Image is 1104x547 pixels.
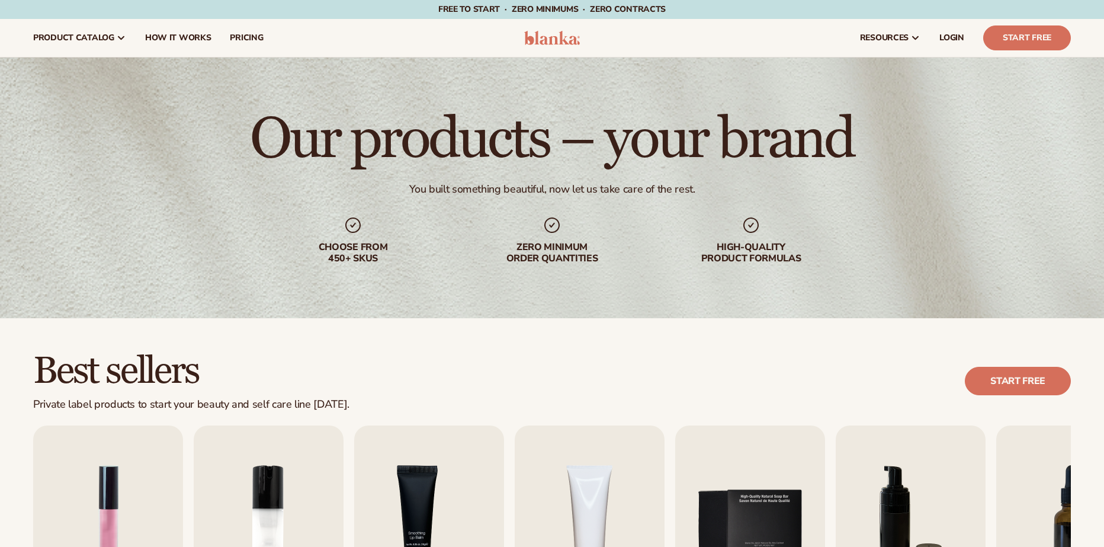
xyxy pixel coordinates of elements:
[220,19,272,57] a: pricing
[230,33,263,43] span: pricing
[930,19,974,57] a: LOGIN
[476,242,628,264] div: Zero minimum order quantities
[851,19,930,57] a: resources
[277,242,429,264] div: Choose from 450+ Skus
[136,19,221,57] a: How It Works
[33,398,349,411] div: Private label products to start your beauty and self care line [DATE].
[409,183,695,196] div: You built something beautiful, now let us take care of the rest.
[939,33,964,43] span: LOGIN
[438,4,666,15] span: Free to start · ZERO minimums · ZERO contracts
[675,242,827,264] div: High-quality product formulas
[24,19,136,57] a: product catalog
[860,33,909,43] span: resources
[250,111,853,168] h1: Our products – your brand
[965,367,1071,395] a: Start free
[33,351,349,391] h2: Best sellers
[983,25,1071,50] a: Start Free
[524,31,580,45] img: logo
[145,33,211,43] span: How It Works
[33,33,114,43] span: product catalog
